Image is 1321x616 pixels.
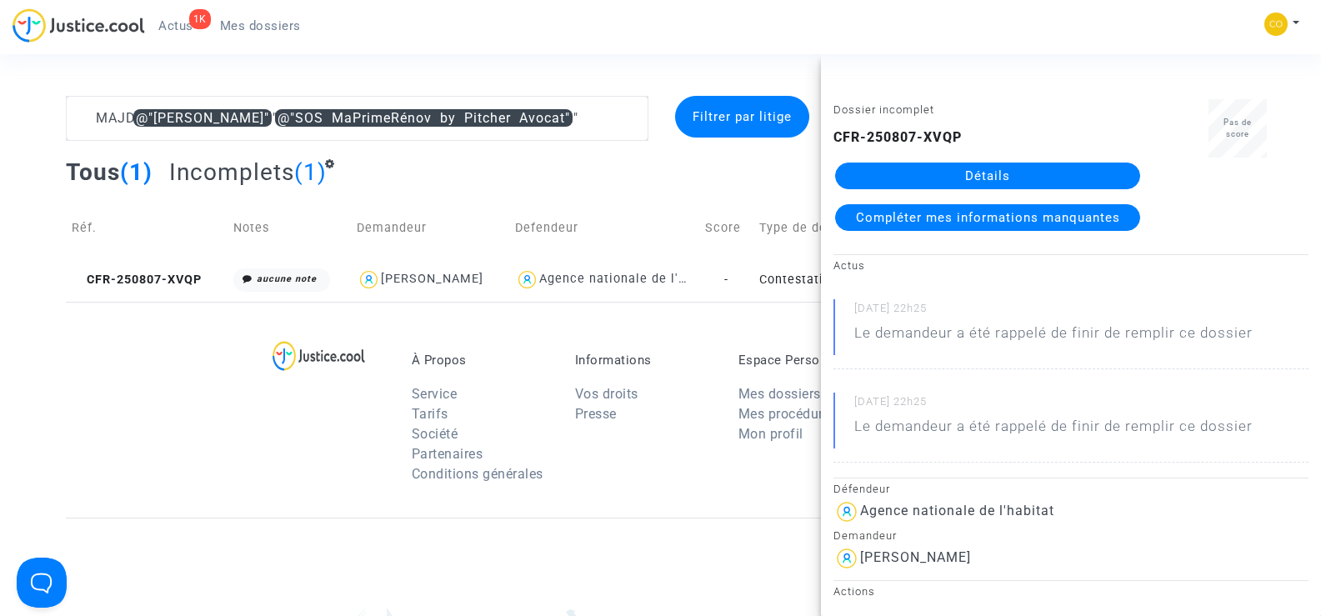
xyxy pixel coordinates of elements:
a: Mon profil [738,426,803,442]
div: 1K [189,9,211,29]
span: Tous [66,158,120,186]
a: 1KActus [145,13,207,38]
small: Demandeur [833,529,897,542]
div: [PERSON_NAME] [860,549,971,565]
small: Défendeur [833,483,890,495]
small: [DATE] 22h25 [854,394,1308,416]
small: Actions [833,585,875,598]
iframe: Help Scout Beacon - Open [17,558,67,608]
p: Informations [575,353,713,368]
span: CFR-250807-XVQP [72,273,202,287]
td: Demandeur [351,198,508,258]
i: aucune note [257,273,317,284]
div: Agence nationale de l'habitat [860,503,1054,518]
a: Conditions générales [412,466,543,482]
a: Service [412,386,458,402]
small: [DATE] 22h25 [854,301,1308,323]
b: CFR-250807-XVQP [833,129,962,145]
span: Pas de score [1223,118,1252,138]
span: (1) [120,158,153,186]
a: Mes dossiers [738,386,821,402]
td: Notes [228,198,351,258]
img: icon-user.svg [357,268,381,292]
span: (1) [294,158,327,186]
a: Vos droits [575,386,638,402]
div: Agence nationale de l'habitat [539,272,723,286]
span: Incomplets [169,158,294,186]
a: Société [412,426,458,442]
img: icon-user.svg [833,545,860,572]
span: - [724,273,728,287]
p: Le demandeur a été rappelé de finir de remplir ce dossier [854,323,1253,352]
a: Partenaires [412,446,483,462]
img: logo-lg.svg [273,341,365,371]
p: Le demandeur a été rappelé de finir de remplir ce dossier [854,416,1253,445]
td: Contestation du retrait de [PERSON_NAME] par l'ANAH (mandataire) [753,258,943,302]
small: Actus [833,259,865,272]
p: À Propos [412,353,550,368]
p: Espace Personnel [738,353,877,368]
img: jc-logo.svg [13,8,145,43]
small: Dossier incomplet [833,103,934,116]
span: Mes dossiers [220,18,301,33]
td: Type de dossier [753,198,943,258]
a: Mes procédures [738,406,838,422]
span: Actus [158,18,193,33]
span: Compléter mes informations manquantes [856,210,1120,225]
td: Réf. [66,198,228,258]
a: Mes dossiers [207,13,314,38]
img: icon-user.svg [515,268,539,292]
td: Defendeur [509,198,699,258]
img: 84a266a8493598cb3cce1313e02c3431 [1264,13,1288,36]
div: [PERSON_NAME] [381,272,483,286]
img: icon-user.svg [833,498,860,525]
span: Filtrer par litige [693,109,792,124]
a: Détails [835,163,1140,189]
a: Tarifs [412,406,448,422]
a: Presse [575,406,617,422]
td: Score [699,198,753,258]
